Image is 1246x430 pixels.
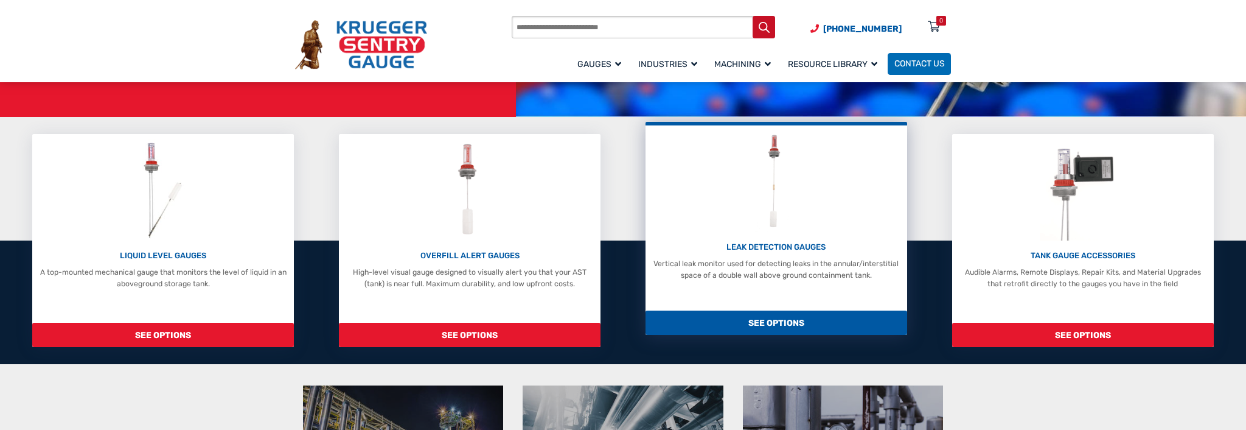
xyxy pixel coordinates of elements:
[651,258,902,281] p: Vertical leak monitor used for detecting leaks in the annular/interstitial space of a double wall...
[810,23,902,35] a: Phone Number (920) 434-8860
[344,250,596,262] p: OVERFILL ALERT GAUGES
[888,53,951,75] a: Contact Us
[32,323,294,348] span: SEE OPTIONS
[957,267,1208,289] p: Audible Alarms, Remote Displays, Repair Kits, and Material Upgrades that retrofit directly to the...
[38,267,289,289] p: A top-mounted mechanical gauge that monitors the level of liquid in an aboveground storage tank.
[646,311,907,336] span: SEE OPTIONS
[446,139,493,241] img: Overfill Alert Gauges
[577,59,621,69] span: Gauges
[632,51,708,76] a: Industries
[952,134,1214,347] a: Tank Gauge Accessories TANK GAUGE ACCESSORIES Audible Alarms, Remote Displays, Repair Kits, and M...
[339,323,600,348] span: SEE OPTIONS
[646,122,907,335] a: Leak Detection Gauges LEAK DETECTION GAUGES Vertical leak monitor used for detecting leaks in the...
[823,24,902,34] span: [PHONE_NUMBER]
[571,51,632,76] a: Gauges
[939,16,943,26] div: 0
[755,131,797,232] img: Leak Detection Gauges
[957,250,1208,262] p: TANK GAUGE ACCESSORIES
[788,59,877,69] span: Resource Library
[295,20,427,69] img: Krueger Sentry Gauge
[344,267,596,289] p: High-level visual gauge designed to visually alert you that your AST (tank) is near full. Maximum...
[651,241,902,253] p: LEAK DETECTION GAUGES
[38,250,289,262] p: LIQUID LEVEL GAUGES
[894,59,945,69] span: Contact Us
[638,59,697,69] span: Industries
[708,51,781,76] a: Machining
[339,134,600,347] a: Overfill Alert Gauges OVERFILL ALERT GAUGES High-level visual gauge designed to visually alert yo...
[714,59,771,69] span: Machining
[32,134,294,347] a: Liquid Level Gauges LIQUID LEVEL GAUGES A top-mounted mechanical gauge that monitors the level of...
[952,323,1214,348] span: SEE OPTIONS
[135,139,192,241] img: Liquid Level Gauges
[1040,139,1126,241] img: Tank Gauge Accessories
[781,51,888,76] a: Resource Library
